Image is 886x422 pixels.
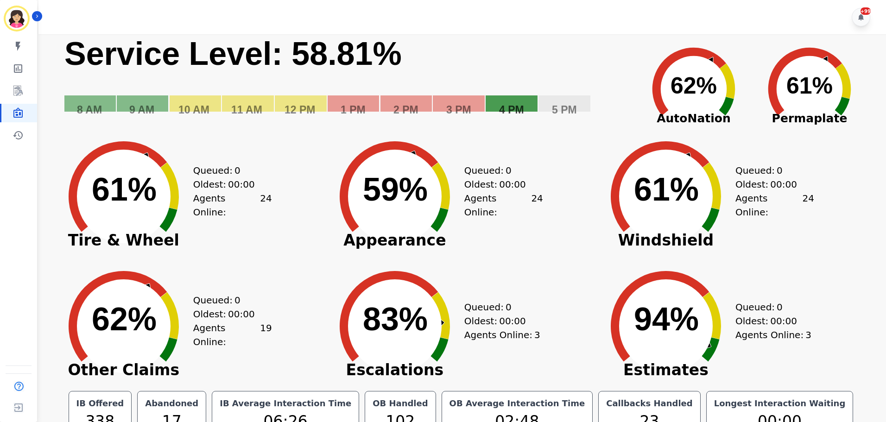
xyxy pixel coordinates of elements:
[777,164,783,177] span: 0
[193,177,263,191] div: Oldest:
[464,177,534,191] div: Oldest:
[228,307,255,321] span: 00:00
[363,171,428,208] text: 59%
[193,321,272,349] div: Agents Online:
[777,300,783,314] span: 0
[802,191,814,219] span: 24
[325,236,464,245] span: Appearance
[552,104,577,116] text: 5 PM
[770,177,797,191] span: 00:00
[786,73,833,99] text: 61%
[506,300,512,314] span: 0
[54,365,193,375] span: Other Claims
[193,191,272,219] div: Agents Online:
[531,191,543,219] span: 24
[499,314,526,328] span: 00:00
[448,397,587,410] div: OB Average Interaction Time
[54,236,193,245] span: Tire & Wheel
[735,177,805,191] div: Oldest:
[193,293,263,307] div: Queued:
[143,397,200,410] div: Abandoned
[75,397,126,410] div: IB Offered
[260,191,272,219] span: 24
[671,73,717,99] text: 62%
[77,104,102,116] text: 8 AM
[63,34,634,129] svg: Service Level: 0%
[341,104,366,116] text: 1 PM
[234,293,240,307] span: 0
[534,328,540,342] span: 3
[218,397,353,410] div: IB Average Interaction Time
[193,307,263,321] div: Oldest:
[6,7,28,30] img: Bordered avatar
[596,236,735,245] span: Windshield
[805,328,811,342] span: 3
[464,191,543,219] div: Agents Online:
[363,301,428,337] text: 83%
[464,164,534,177] div: Queued:
[228,177,255,191] span: 00:00
[861,7,871,15] div: +99
[499,177,526,191] span: 00:00
[178,104,209,116] text: 10 AM
[92,301,157,337] text: 62%
[596,365,735,375] span: Estimates
[285,104,315,116] text: 12 PM
[604,397,695,410] div: Callbacks Handled
[499,104,524,116] text: 4 PM
[193,164,263,177] div: Queued:
[770,314,797,328] span: 00:00
[735,191,814,219] div: Agents Online:
[234,164,240,177] span: 0
[446,104,471,116] text: 3 PM
[260,321,272,349] span: 19
[325,365,464,375] span: Escalations
[712,397,848,410] div: Longest Interaction Waiting
[464,314,534,328] div: Oldest:
[371,397,430,410] div: OB Handled
[92,171,157,208] text: 61%
[735,328,814,342] div: Agents Online:
[752,110,867,127] span: Permaplate
[464,300,534,314] div: Queued:
[506,164,512,177] span: 0
[129,104,154,116] text: 9 AM
[64,36,402,72] text: Service Level: 58.81%
[735,300,805,314] div: Queued:
[231,104,262,116] text: 11 AM
[735,314,805,328] div: Oldest:
[636,110,752,127] span: AutoNation
[464,328,543,342] div: Agents Online:
[735,164,805,177] div: Queued:
[393,104,418,116] text: 2 PM
[634,301,699,337] text: 94%
[634,171,699,208] text: 61%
